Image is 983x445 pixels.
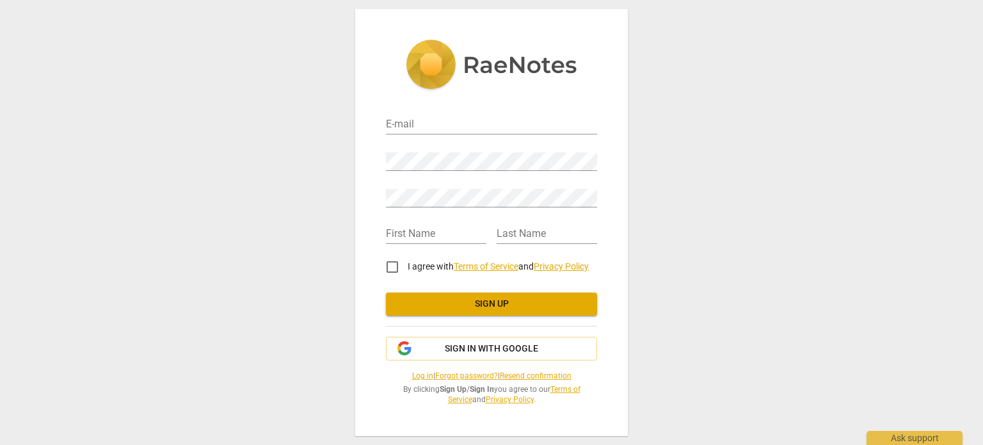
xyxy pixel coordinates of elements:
a: Privacy Policy [534,261,589,271]
button: Sign up [386,293,597,316]
b: Sign Up [440,385,467,394]
a: Terms of Service [454,261,518,271]
span: Sign up [396,298,587,311]
span: By clicking / you agree to our and . [386,384,597,405]
span: I agree with and [408,261,589,271]
span: | | [386,371,597,382]
span: Sign in with Google [445,343,538,355]
a: Terms of Service [448,385,580,405]
a: Resend confirmation [500,371,571,380]
a: Log in [412,371,433,380]
img: 5ac2273c67554f335776073100b6d88f.svg [406,40,577,92]
div: Ask support [867,431,963,445]
a: Forgot password? [435,371,498,380]
b: Sign In [470,385,494,394]
a: Privacy Policy [486,395,534,404]
button: Sign in with Google [386,337,597,361]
